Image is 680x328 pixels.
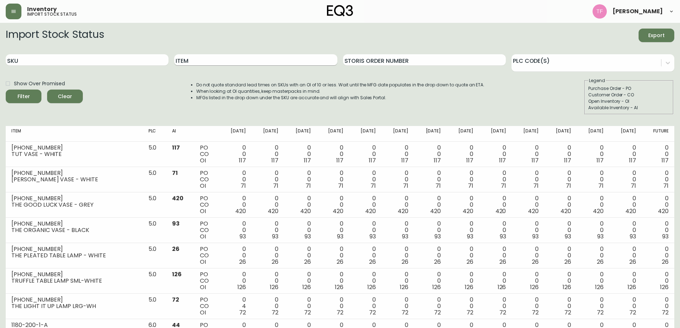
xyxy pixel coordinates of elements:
[257,221,278,240] div: 0 0
[27,12,77,16] h5: import stock status
[532,258,539,266] span: 26
[11,151,137,157] div: TUT VASE - WHITE
[629,258,636,266] span: 26
[290,170,311,189] div: 0 0
[452,145,473,164] div: 0 0
[11,252,137,259] div: THE PLEATED TABLE LAMP - WHITE
[387,271,408,291] div: 0 0
[387,221,408,240] div: 0 0
[257,145,278,164] div: 0 0
[615,271,636,291] div: 0 0
[588,77,606,84] legend: Legend
[304,232,311,241] span: 93
[432,283,441,291] span: 126
[660,283,669,291] span: 126
[17,92,30,101] div: Filter
[143,126,167,142] th: PLC
[420,246,441,265] div: 0 0
[143,142,167,167] td: 5.0
[172,270,182,278] span: 126
[271,156,278,165] span: 117
[648,145,669,164] div: 0 0
[485,195,506,215] div: 0 0
[598,182,604,190] span: 71
[349,126,382,142] th: [DATE]
[257,271,278,291] div: 0 0
[485,170,506,189] div: 0 0
[369,156,376,165] span: 117
[400,283,408,291] span: 126
[11,170,137,176] div: [PHONE_NUMBER]
[11,202,137,208] div: THE GOOD LUCK VASE - GREY
[6,126,143,142] th: Item
[583,170,604,189] div: 0 0
[499,156,506,165] span: 117
[172,296,179,304] span: 72
[11,297,137,303] div: [PHONE_NUMBER]
[550,221,571,240] div: 0 0
[517,246,538,265] div: 0 0
[371,182,376,190] span: 71
[272,308,278,317] span: 72
[615,246,636,265] div: 0 0
[355,271,376,291] div: 0 0
[499,308,506,317] span: 72
[336,156,343,165] span: 117
[662,258,669,266] span: 26
[11,176,137,183] div: [PERSON_NAME] VASE - WHITE
[200,156,206,165] span: OI
[452,170,473,189] div: 0 0
[550,271,571,291] div: 0 0
[172,194,183,202] span: 420
[644,31,669,40] span: Export
[225,297,246,316] div: 0 4
[306,182,311,190] span: 71
[333,207,343,215] span: 420
[550,195,571,215] div: 0 0
[563,283,571,291] span: 126
[268,207,278,215] span: 420
[663,182,669,190] span: 71
[225,195,246,215] div: 0 0
[11,227,137,233] div: THE ORGANIC VASE - BLACK
[252,126,284,142] th: [DATE]
[583,271,604,291] div: 0 0
[11,278,137,284] div: TRUFFLE TABLE LAMP SML-WHITE
[615,195,636,215] div: 0 0
[402,308,408,317] span: 72
[322,271,343,291] div: 0 0
[53,92,77,101] span: Clear
[337,308,343,317] span: 72
[420,271,441,291] div: 0 0
[420,170,441,189] div: 0 0
[532,156,539,165] span: 117
[387,170,408,189] div: 0 0
[658,207,669,215] span: 420
[387,195,408,215] div: 0 0
[593,207,604,215] span: 420
[143,294,167,319] td: 5.0
[420,297,441,316] div: 0 0
[241,182,246,190] span: 71
[615,145,636,164] div: 0 0
[200,207,206,215] span: OI
[284,126,317,142] th: [DATE]
[11,246,137,252] div: [PHONE_NUMBER]
[322,246,343,265] div: 0 0
[648,297,669,316] div: 0 0
[290,195,311,215] div: 0 0
[237,283,246,291] span: 126
[143,167,167,192] td: 5.0
[369,308,376,317] span: 72
[355,145,376,164] div: 0 0
[648,195,669,215] div: 0 0
[642,126,674,142] th: Future
[235,207,246,215] span: 420
[452,195,473,215] div: 0 0
[196,88,485,95] li: When looking at OI quantities, keep masterpacks in mind.
[615,170,636,189] div: 0 0
[272,232,278,241] span: 93
[172,169,178,177] span: 71
[11,271,137,278] div: [PHONE_NUMBER]
[512,126,544,142] th: [DATE]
